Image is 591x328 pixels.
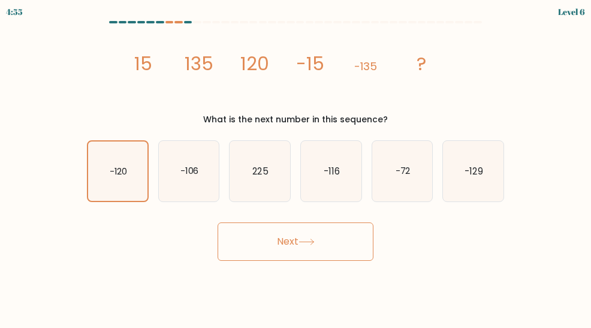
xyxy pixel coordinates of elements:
[395,165,410,177] text: -72
[253,165,269,177] text: 225
[6,5,23,18] div: 4:55
[354,58,377,73] tspan: -135
[324,165,340,177] text: -116
[465,165,483,177] text: -129
[94,113,497,126] div: What is the next number in this sequence?
[134,50,152,76] tspan: 15
[218,222,373,261] button: Next
[417,50,426,76] tspan: ?
[180,165,198,177] text: -106
[240,50,269,76] tspan: 120
[296,50,324,76] tspan: -15
[185,50,213,76] tspan: 135
[110,165,127,177] text: -120
[558,5,585,18] div: Level 6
